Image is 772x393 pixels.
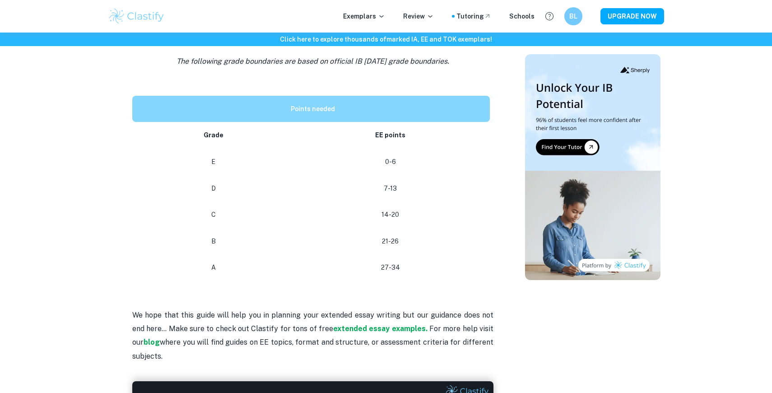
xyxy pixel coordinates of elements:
[143,262,284,274] p: A
[2,34,770,44] h6: Click here to explore thousands of marked IA, EE and TOK exemplars !
[298,209,483,221] p: 14-20
[509,11,535,21] a: Schools
[600,8,664,24] button: UPGRADE NOW
[108,7,165,25] img: Clastify logo
[298,262,483,274] p: 27-34
[132,281,493,363] p: We hope that this guide will help you in planning your extended essay writing but our guidance do...
[456,11,491,21] a: Tutoring
[403,11,434,21] p: Review
[564,7,582,25] button: BL
[177,57,449,65] i: The following grade boundaries are based on official IB [DATE] grade boundaries.
[298,156,483,168] p: 0-6
[143,103,483,115] p: Points needed
[333,324,428,333] a: extended essay examples.
[525,54,660,280] img: Thumbnail
[298,235,483,248] p: 21-26
[204,131,223,139] strong: Grade
[143,235,284,248] p: B
[343,11,385,21] p: Exemplars
[542,9,557,24] button: Help and Feedback
[144,338,160,346] a: blog
[143,156,284,168] p: E
[375,131,405,139] strong: EE points
[568,11,579,21] h6: BL
[143,182,284,195] p: D
[143,209,284,221] p: C
[298,182,483,195] p: 7-13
